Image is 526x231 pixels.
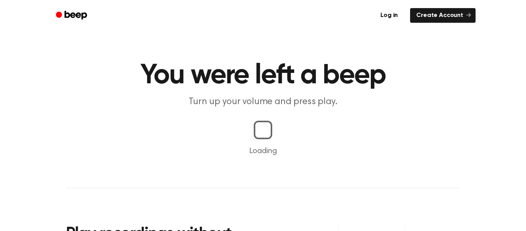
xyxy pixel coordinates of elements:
[115,96,411,108] p: Turn up your volume and press play.
[50,8,94,23] a: Beep
[9,145,517,157] p: Loading
[373,7,405,24] a: Log in
[66,62,460,89] h1: You were left a beep
[410,8,476,23] a: Create Account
